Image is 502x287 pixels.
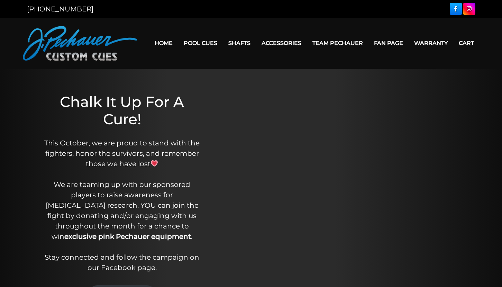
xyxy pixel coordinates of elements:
img: Pechauer Custom Cues [23,26,137,61]
a: Team Pechauer [307,34,368,52]
a: Shafts [223,34,256,52]
a: Pool Cues [178,34,223,52]
p: This October, we are proud to stand with the fighters, honor the survivors, and remember those we... [41,138,203,273]
a: Fan Page [368,34,409,52]
img: 💗 [151,160,158,167]
a: Accessories [256,34,307,52]
a: Home [149,34,178,52]
strong: exclusive pink Pechauer equipment [64,232,191,241]
h1: Chalk It Up For A Cure! [41,93,203,128]
a: Cart [453,34,480,52]
a: Warranty [409,34,453,52]
a: [PHONE_NUMBER] [27,5,93,13]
